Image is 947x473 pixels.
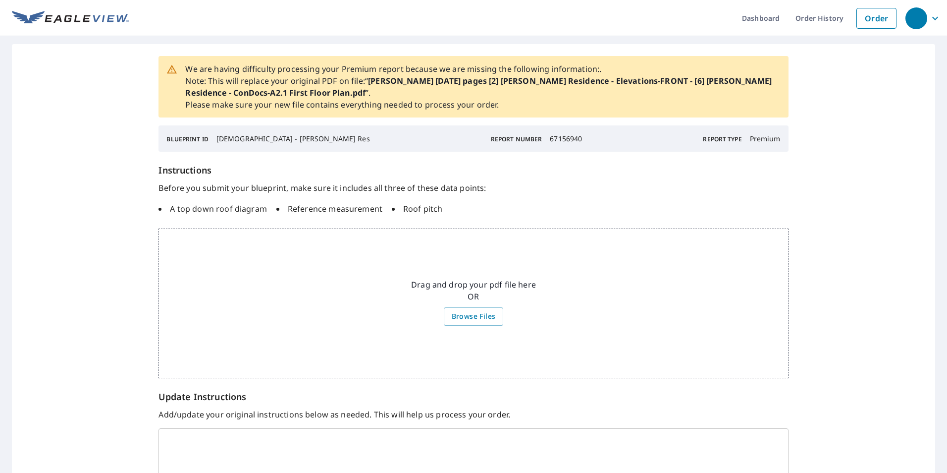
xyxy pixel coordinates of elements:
p: [DEMOGRAPHIC_DATA] - [PERSON_NAME] Res [216,133,370,144]
p: We are having difficulty processing your Premium report because we are missing the following info... [185,63,780,111]
li: A top down roof diagram [158,203,266,215]
p: Blueprint ID [166,135,208,144]
li: Roof pitch [392,203,443,215]
strong: [PERSON_NAME] [DATE] pages [2] [PERSON_NAME] Residence - Elevations-FRONT - [6] [PERSON_NAME] Res... [185,75,772,98]
p: Add/update your original instructions below as needed. This will help us process your order. [158,409,788,420]
p: Drag and drop your pdf file here OR [411,279,536,302]
a: Order [856,8,896,29]
p: Before you submit your blueprint, make sure it includes all three of these data points: [158,182,788,194]
li: Reference measurement [276,203,382,215]
p: Update Instructions [158,390,788,404]
span: Browse Files [452,310,496,323]
p: Report Type [703,135,741,144]
p: Premium [750,133,781,144]
p: 67156940 [550,133,582,144]
img: EV Logo [12,11,129,26]
label: Browse Files [444,307,504,326]
p: Report Number [491,135,542,144]
h6: Instructions [158,164,788,177]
